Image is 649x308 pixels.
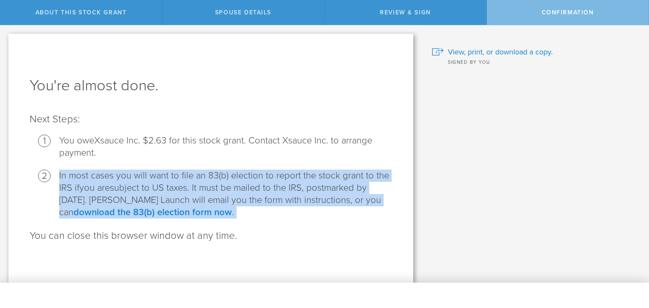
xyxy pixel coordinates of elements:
[35,9,127,16] span: About this stock grant
[542,9,594,16] span: Confirmation
[432,57,636,66] div: Signed by you
[607,242,649,283] iframe: Chat Widget
[74,207,232,218] a: download the 83(b) election form now
[215,9,271,16] span: Spouse Details
[30,229,392,243] p: You can close this browser window at any time.
[448,46,553,57] span: View, print, or download a copy.
[380,9,431,16] span: Review & Sign
[59,135,94,146] span: You owe
[30,113,392,126] p: Next Steps:
[79,182,110,193] span: you are
[30,76,392,96] h1: You're almost done.
[59,135,392,159] li: Xsauce Inc. $2.63 for this stock grant. Contact Xsauce Inc. to arrange payment.
[59,170,392,219] li: In most cases you will want to file an 83(b) election to report the stock grant to the IRS if sub...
